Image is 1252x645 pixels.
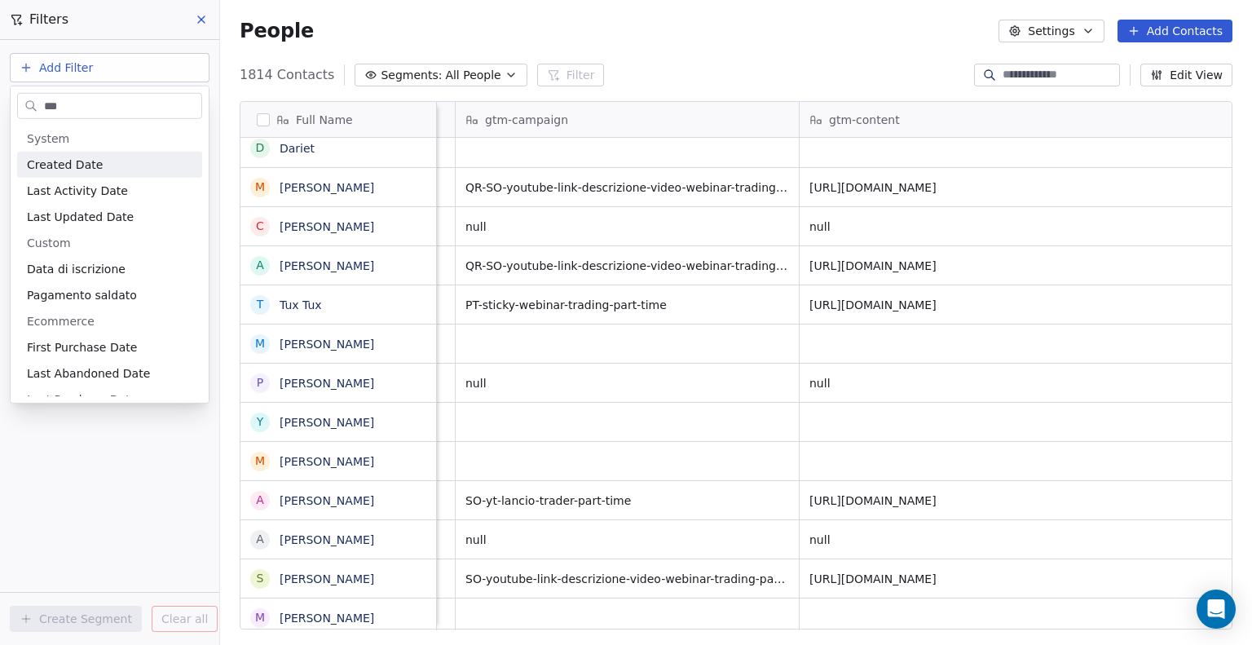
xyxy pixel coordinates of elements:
span: Last Purchase Date [27,391,137,408]
span: Last Updated Date [27,209,134,225]
span: Data di iscrizione [27,261,126,277]
span: Custom [27,235,71,251]
span: Last Abandoned Date [27,365,150,382]
span: First Purchase Date [27,339,137,356]
span: Ecommerce [27,313,95,329]
span: Created Date [27,157,103,173]
span: Pagamento saldato [27,287,137,303]
span: Last Activity Date [27,183,128,199]
div: Suggestions [17,126,202,595]
span: System [27,130,69,147]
